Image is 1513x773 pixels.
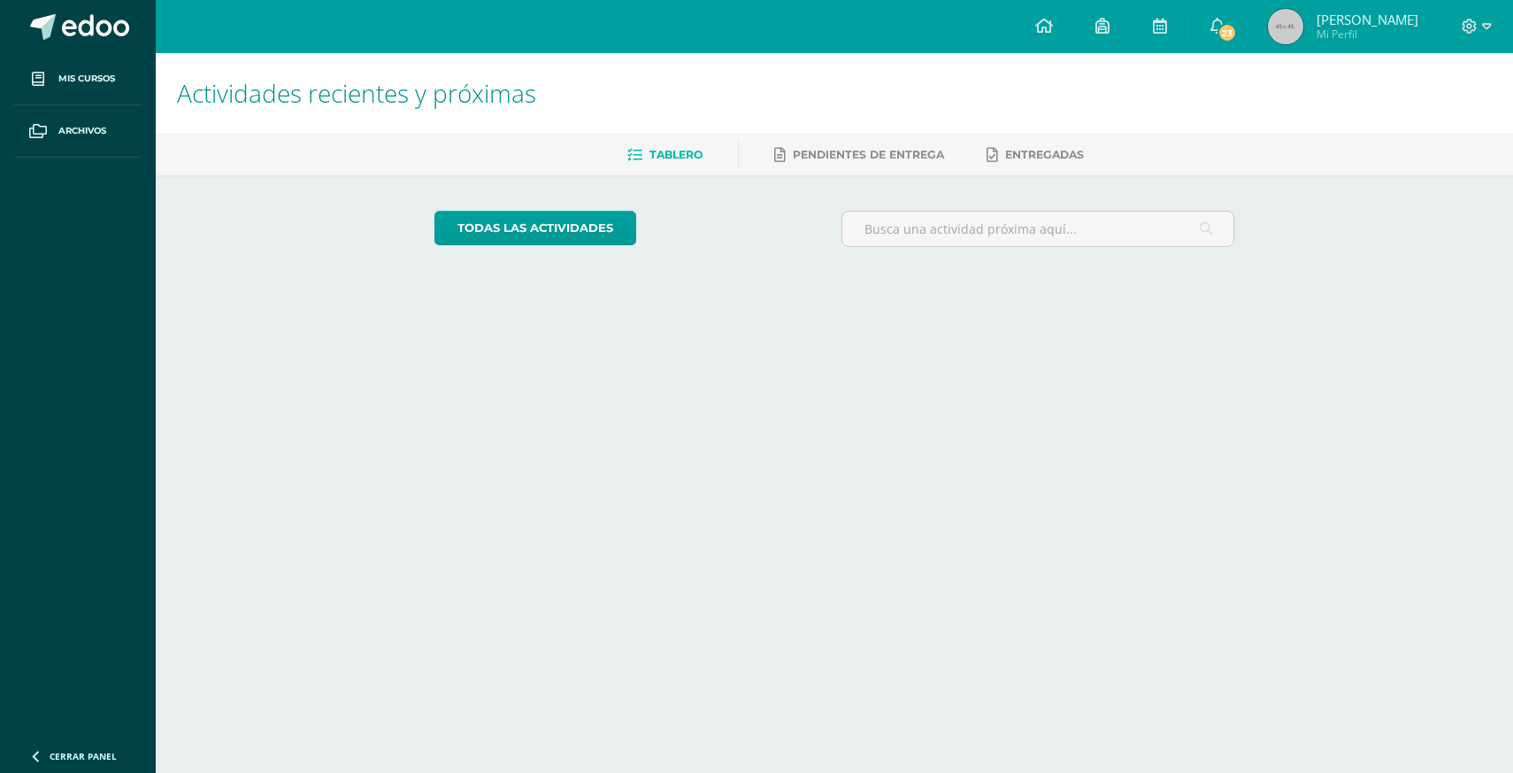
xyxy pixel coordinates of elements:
[987,141,1084,169] a: Entregadas
[58,124,106,138] span: Archivos
[14,105,142,158] a: Archivos
[434,211,636,245] a: todas las Actividades
[177,76,536,110] span: Actividades recientes y próximas
[1005,148,1084,161] span: Entregadas
[1217,23,1237,43] span: 23
[793,148,944,161] span: Pendientes de entrega
[649,148,703,161] span: Tablero
[1317,11,1418,28] span: [PERSON_NAME]
[627,141,703,169] a: Tablero
[1268,9,1303,44] img: 45x45
[1317,27,1418,42] span: Mi Perfil
[14,53,142,105] a: Mis cursos
[842,212,1234,246] input: Busca una actividad próxima aquí...
[58,72,115,86] span: Mis cursos
[774,141,944,169] a: Pendientes de entrega
[50,750,117,762] span: Cerrar panel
